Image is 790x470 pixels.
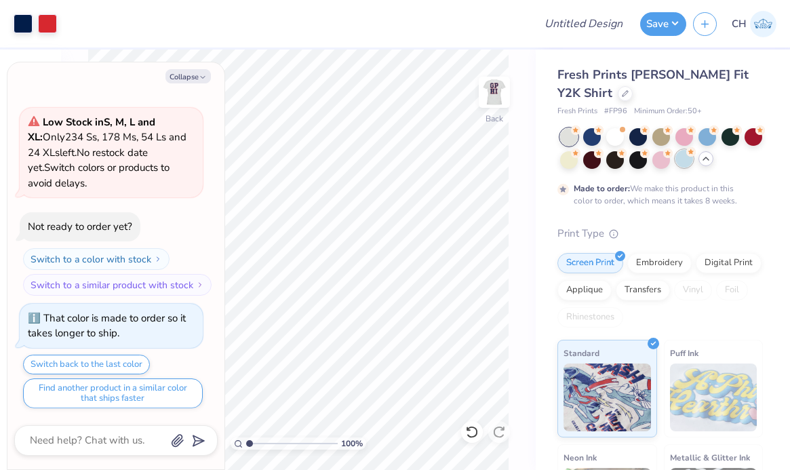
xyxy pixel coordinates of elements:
[564,450,597,465] span: Neon Ink
[564,346,599,360] span: Standard
[486,113,503,125] div: Back
[28,115,186,190] span: Only 234 Ss, 178 Ms, 54 Ls and 24 XLs left. Switch colors or products to avoid delays.
[670,346,698,360] span: Puff Ink
[640,12,686,36] button: Save
[750,11,776,37] img: Cassady Haan
[670,450,750,465] span: Metallic & Glitter Ink
[23,355,150,374] button: Switch back to the last color
[574,182,740,207] div: We make this product in this color to order, which means it takes 8 weeks.
[616,280,670,300] div: Transfers
[557,226,763,241] div: Print Type
[732,16,747,32] span: CH
[481,79,508,106] img: Back
[23,378,203,408] button: Find another product in a similar color that ships faster
[557,307,623,328] div: Rhinestones
[154,255,162,263] img: Switch to a color with stock
[28,220,132,233] div: Not ready to order yet?
[341,437,363,450] span: 100 %
[196,281,204,289] img: Switch to a similar product with stock
[716,280,748,300] div: Foil
[28,115,155,144] strong: Low Stock in S, M, L and XL :
[28,146,148,175] span: No restock date yet.
[23,248,170,270] button: Switch to a color with stock
[557,280,612,300] div: Applique
[28,311,186,340] div: That color is made to order so it takes longer to ship.
[634,106,702,117] span: Minimum Order: 50 +
[564,364,651,431] img: Standard
[732,11,776,37] a: CH
[557,66,749,101] span: Fresh Prints [PERSON_NAME] Fit Y2K Shirt
[674,280,712,300] div: Vinyl
[557,253,623,273] div: Screen Print
[23,274,212,296] button: Switch to a similar product with stock
[604,106,627,117] span: # FP96
[557,106,597,117] span: Fresh Prints
[696,253,762,273] div: Digital Print
[661,111,755,142] div: Baby Blue
[534,10,633,37] input: Untitled Design
[165,69,211,83] button: Collapse
[627,253,692,273] div: Embroidery
[669,127,743,138] span: Made to Order Color
[574,183,630,194] strong: Made to order:
[670,364,757,431] img: Puff Ink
